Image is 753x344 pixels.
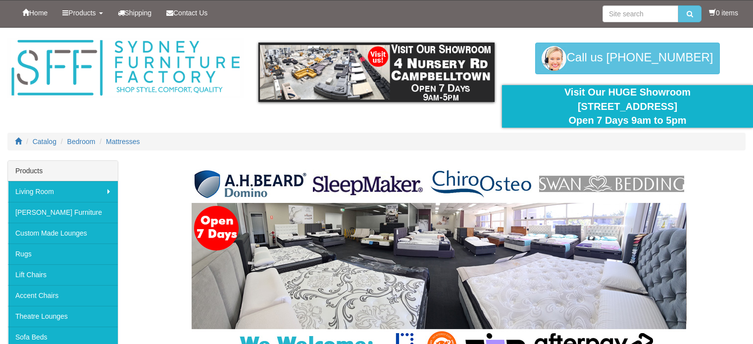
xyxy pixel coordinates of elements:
a: Bedroom [67,138,96,146]
a: Shipping [110,0,159,25]
a: Mattresses [106,138,140,146]
span: Home [29,9,48,17]
span: Shipping [125,9,152,17]
input: Site search [602,5,678,22]
a: Home [15,0,55,25]
a: Products [55,0,110,25]
a: Contact Us [159,0,215,25]
img: showroom.gif [258,43,495,102]
a: Custom Made Lounges [8,223,118,244]
span: Products [68,9,96,17]
a: [PERSON_NAME] Furniture [8,202,118,223]
a: Catalog [33,138,56,146]
li: 0 items [709,8,738,18]
a: Accent Chairs [8,285,118,306]
div: Visit Our HUGE Showroom [STREET_ADDRESS] Open 7 Days 9am to 5pm [509,85,746,128]
img: Sydney Furniture Factory [7,38,244,98]
a: Living Room [8,181,118,202]
a: Theatre Lounges [8,306,118,327]
a: Rugs [8,244,118,264]
a: Lift Chairs [8,264,118,285]
span: Contact Us [173,9,207,17]
div: Products [8,161,118,181]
